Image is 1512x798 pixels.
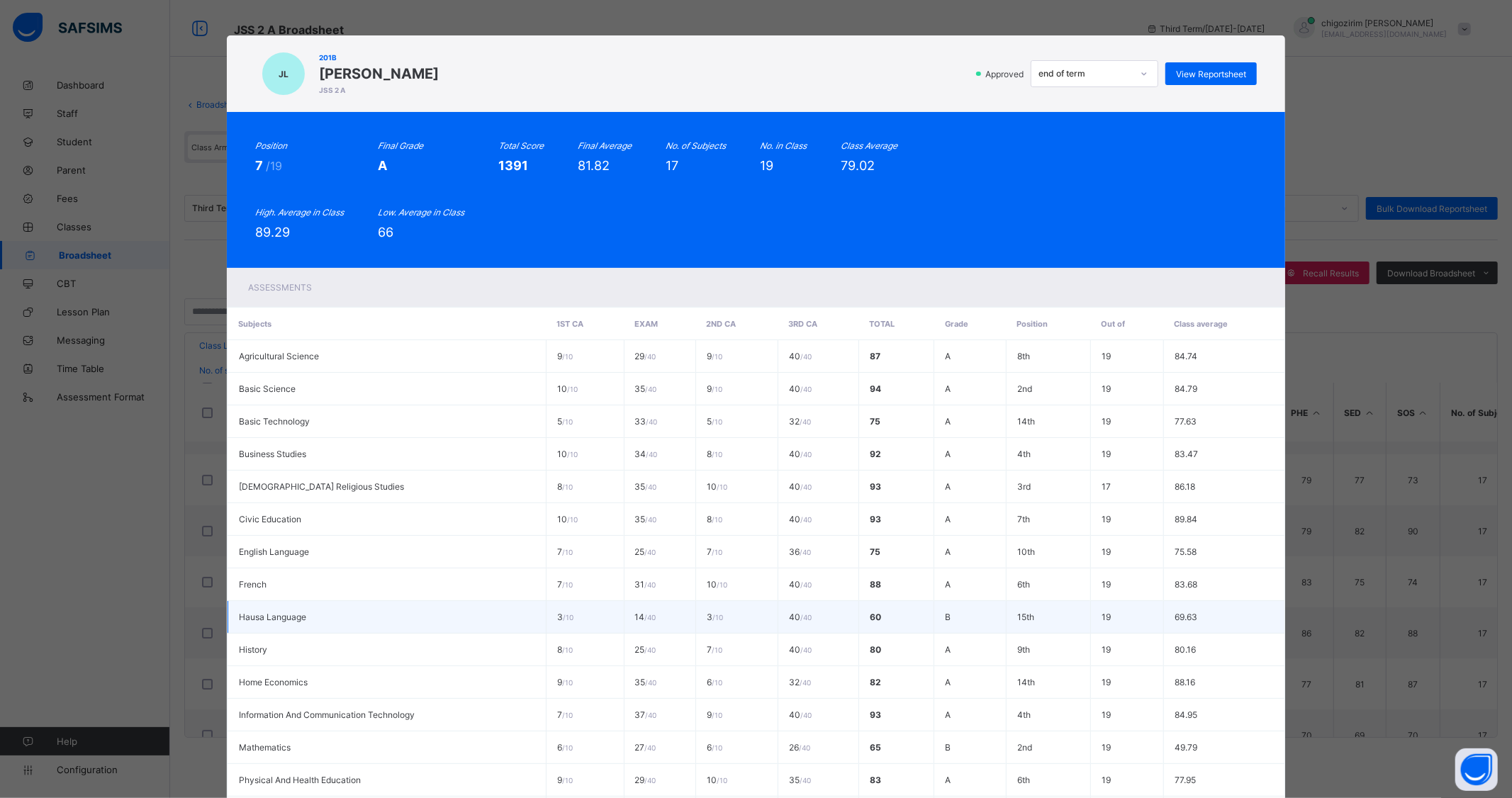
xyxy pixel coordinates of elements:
span: View Reportsheet [1176,69,1246,79]
span: 40 [789,481,812,492]
span: / 40 [800,352,812,361]
span: A [945,514,951,524]
span: Agricultural Science [239,351,319,361]
span: 6 [707,742,722,753]
span: / 10 [562,483,573,491]
span: 14th [1017,416,1035,427]
span: 9 [557,677,573,687]
i: Position [255,140,287,151]
span: 6 [557,742,573,753]
span: Home Economics [239,677,308,687]
span: 7 [557,579,573,590]
span: 19 [1102,677,1111,687]
span: 80.16 [1175,644,1196,655]
span: / 40 [645,352,656,361]
span: 25 [635,546,656,557]
span: 7 [557,709,573,720]
span: 19 [1102,351,1111,361]
span: 10 [557,449,578,459]
span: 40 [789,709,812,720]
span: 31 [635,579,656,590]
span: A [945,579,951,590]
span: / 40 [645,613,656,622]
span: 92 [870,449,881,459]
span: 26 [789,742,810,753]
span: Grade [945,319,968,329]
span: 9 [557,775,573,785]
span: / 40 [646,385,657,393]
span: 87 [870,351,880,361]
span: 35 [635,383,657,394]
span: / 40 [646,515,657,524]
span: A [945,644,951,655]
span: Subjects [238,319,271,329]
span: 10 [707,481,727,492]
span: / 40 [646,450,658,459]
span: A [945,546,951,557]
span: 35 [789,775,811,785]
span: 93 [870,481,881,492]
span: Basic Technology [239,416,310,427]
span: / 10 [712,646,722,654]
span: EXAM [634,319,658,329]
span: Hausa Language [239,612,306,622]
span: / 10 [712,450,722,459]
span: 82 [870,677,881,687]
span: 19 [1102,579,1111,590]
span: 83.47 [1175,449,1198,459]
span: 10th [1017,546,1035,557]
span: / 10 [717,580,727,589]
span: 35 [635,481,657,492]
span: B [945,612,951,622]
span: / 10 [717,483,727,491]
span: 6th [1017,775,1030,785]
span: / 10 [562,776,573,785]
span: / 10 [562,352,573,361]
span: /19 [266,159,282,173]
span: A [945,383,951,394]
span: Approved [984,69,1028,79]
i: Low. Average in Class [378,207,464,218]
span: Information And Communication Technology [239,709,415,720]
span: / 40 [645,776,656,785]
button: Open asap [1455,748,1498,791]
span: 9 [707,383,722,394]
span: 25 [635,644,656,655]
span: 79.02 [841,158,875,173]
span: [PERSON_NAME] [319,65,439,82]
span: 3 [707,612,723,622]
span: 40 [789,612,812,622]
span: 19 [1102,514,1111,524]
span: / 40 [645,646,656,654]
span: 19 [1102,644,1111,655]
i: Class Average [841,140,897,151]
span: / 40 [800,776,811,785]
span: 7th [1017,514,1030,524]
span: / 10 [562,580,573,589]
span: 19 [1102,612,1111,622]
span: 86.18 [1175,481,1195,492]
span: 1391 [498,158,528,173]
span: 9th [1017,644,1030,655]
span: History [239,644,267,655]
span: 9 [707,351,722,361]
span: 60 [870,612,881,622]
span: French [239,579,267,590]
span: 5 [707,416,722,427]
span: 7 [255,158,266,173]
span: A [945,449,951,459]
span: / 40 [646,678,657,687]
i: Total Score [498,140,544,151]
span: 88 [870,579,881,590]
span: / 40 [800,483,812,491]
span: Civic Education [239,514,301,524]
span: 17 [666,158,678,173]
span: 7 [707,644,722,655]
span: 40 [789,514,812,524]
span: 9 [557,351,573,361]
span: / 10 [562,678,573,687]
span: JL [279,69,289,79]
span: 19 [1102,775,1111,785]
span: 75 [870,416,880,427]
span: / 10 [567,450,578,459]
